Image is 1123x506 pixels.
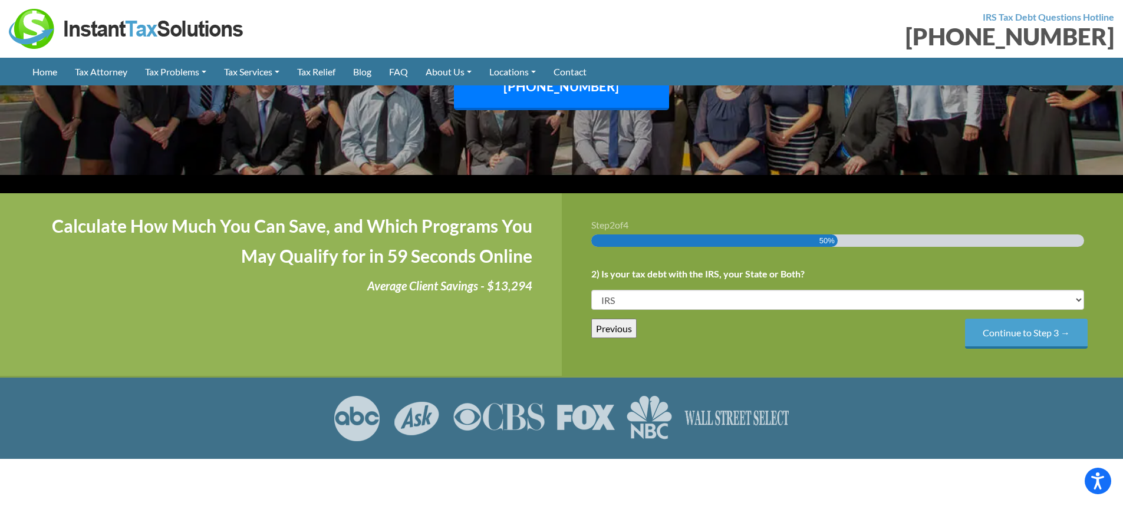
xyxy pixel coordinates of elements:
[591,268,805,280] label: 2) Is your tax debt with the IRS, your State or Both?
[9,9,245,49] img: Instant Tax Solutions Logo
[571,25,1115,48] div: [PHONE_NUMBER]
[684,395,791,441] img: Wall Street Select
[393,395,441,441] img: ASK
[453,395,545,441] img: CBS
[965,319,1088,349] input: Continue to Step 3 →
[819,234,835,247] span: 50%
[480,58,545,85] a: Locations
[333,395,381,441] img: ABC
[215,58,288,85] a: Tax Services
[623,219,628,230] span: 4
[627,395,672,441] img: NBC
[610,219,615,230] span: 2
[983,11,1114,22] strong: IRS Tax Debt Questions Hotline
[545,58,595,85] a: Contact
[380,58,417,85] a: FAQ
[24,58,66,85] a: Home
[29,211,532,271] h4: Calculate How Much You Can Save, and Which Programs You May Qualify for in 59 Seconds Online
[66,58,136,85] a: Tax Attorney
[591,319,637,338] input: Previous
[288,58,344,85] a: Tax Relief
[591,220,1094,230] h3: Step of
[136,58,215,85] a: Tax Problems
[556,395,615,441] img: FOX
[367,279,532,293] i: Average Client Savings - $13,294
[344,58,380,85] a: Blog
[9,22,245,33] a: Instant Tax Solutions Logo
[417,58,480,85] a: About Us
